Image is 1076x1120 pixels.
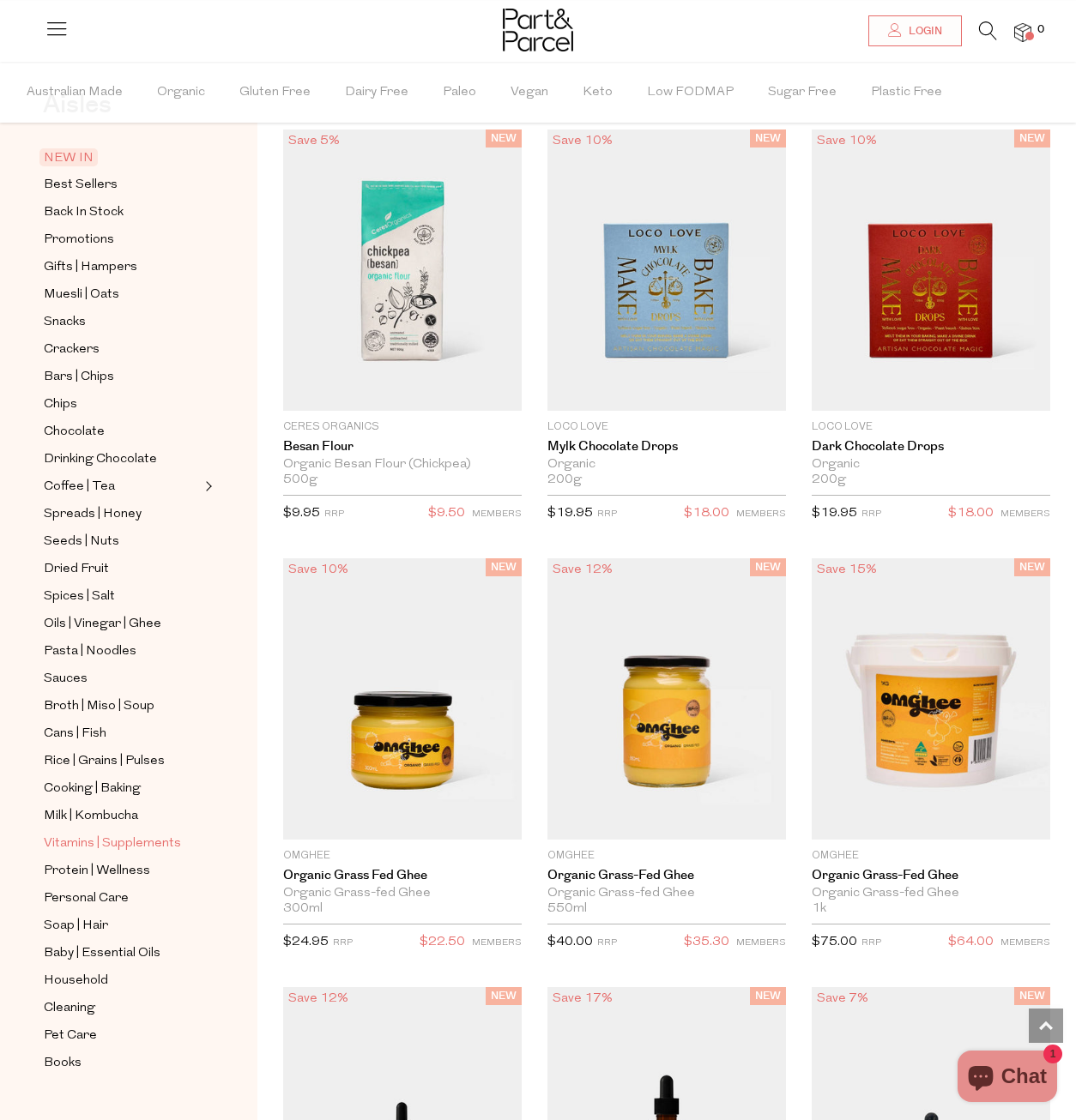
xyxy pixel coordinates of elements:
span: $18.00 [948,503,994,525]
a: Organic Grass Fed Ghee [283,868,522,883]
a: Organic Grass-fed Ghee [547,868,786,883]
a: Chocolate [44,421,200,443]
a: Spreads | Honey [44,503,200,525]
span: $19.95 [812,507,857,520]
div: Save 17% [547,987,618,1010]
small: MEMBERS [1000,509,1050,519]
a: Organic Grass-fed Ghee [812,868,1050,883]
div: Organic [812,457,1050,473]
p: OMGhee [283,848,522,864]
small: RRP [597,938,617,948]
span: Spices | Salt [44,587,115,607]
span: Vitamins | Supplements [44,834,181,854]
span: Sauces [44,669,88,689]
span: $24.95 [283,936,329,948]
a: Snacks [44,311,200,333]
span: 0 [1033,22,1049,38]
span: NEW IN [39,148,98,166]
img: Mylk Chocolate Drops [547,129,786,411]
span: Snacks [44,312,86,333]
div: Organic Besan Flour (Chickpea) [283,457,522,473]
img: Organic Grass Fed Ghee [283,558,522,840]
img: Besan Flour [283,129,522,411]
span: Spreads | Honey [44,504,142,525]
span: Plastic Free [871,63,942,123]
span: Milk | Kombucha [44,806,138,827]
span: NEW [750,558,786,576]
span: Books [44,1053,82,1074]
a: Pasta | Noodles [44,641,200,662]
a: Vitamins | Supplements [44,833,200,854]
span: Australian Made [27,63,123,123]
span: Vegan [511,63,548,123]
p: OMGhee [547,848,786,864]
span: NEW [1014,129,1050,148]
span: Bars | Chips [44,367,114,388]
span: 300ml [283,901,323,917]
a: Dark Chocolate Drops [812,439,1050,455]
a: Sauces [44,668,200,689]
a: Drinking Chocolate [44,449,200,470]
span: NEW [486,129,522,148]
p: OMGhee [812,848,1050,864]
p: Ceres Organics [283,419,522,435]
div: Save 12% [547,558,618,581]
span: Drinking Chocolate [44,449,157,470]
img: Dark Chocolate Drops [812,129,1050,411]
span: Paleo [443,63,476,123]
div: Organic Grass-fed Ghee [283,886,522,901]
span: Login [904,24,942,39]
a: Protein | Wellness [44,860,200,882]
span: $9.95 [283,507,320,520]
span: Baby | Essential Oils [44,943,160,964]
span: Cans | Fish [44,724,106,744]
span: Keto [583,63,613,123]
div: Save 10% [547,129,618,153]
span: Soap | Hair [44,916,108,936]
span: Household [44,971,108,991]
a: 0 [1014,23,1031,41]
span: Best Sellers [44,175,118,196]
a: Pet Care [44,1025,200,1046]
small: RRP [333,938,353,948]
span: $40.00 [547,936,593,948]
a: Best Sellers [44,174,200,196]
img: Part&Parcel [503,9,573,51]
span: Back In Stock [44,202,124,223]
span: 500g [283,473,317,488]
inbox-online-store-chat: Shopify online store chat [952,1051,1062,1106]
a: Cooking | Baking [44,778,200,799]
div: Save 10% [812,129,882,153]
span: Gluten Free [239,63,311,123]
a: Personal Care [44,888,200,909]
a: Login [868,15,962,46]
span: $19.95 [547,507,593,520]
a: Muesli | Oats [44,284,200,305]
a: Broth | Miso | Soup [44,695,200,717]
small: MEMBERS [736,938,786,948]
span: Muesli | Oats [44,285,119,305]
a: Cleaning [44,997,200,1019]
span: Dairy Free [345,63,408,123]
small: RRP [861,938,881,948]
span: Protein | Wellness [44,861,150,882]
a: Coffee | Tea [44,476,200,497]
span: Dried Fruit [44,559,109,580]
div: Save 7% [812,987,873,1010]
span: Promotions [44,230,114,250]
span: $64.00 [948,931,994,954]
a: Cans | Fish [44,723,200,744]
img: Organic Grass-fed Ghee [547,558,786,840]
small: MEMBERS [736,509,786,519]
span: Seeds | Nuts [44,532,119,552]
span: $22.50 [420,931,465,954]
span: Chips [44,394,77,415]
span: 1k [812,901,826,917]
button: Expand/Collapse Coffee | Tea [201,476,213,497]
span: Oils | Vinegar | Ghee [44,614,161,635]
a: Books [44,1052,200,1074]
a: Mylk Chocolate Drops [547,439,786,455]
small: RRP [861,509,881,519]
div: Save 12% [283,987,354,1010]
span: NEW [1014,558,1050,576]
